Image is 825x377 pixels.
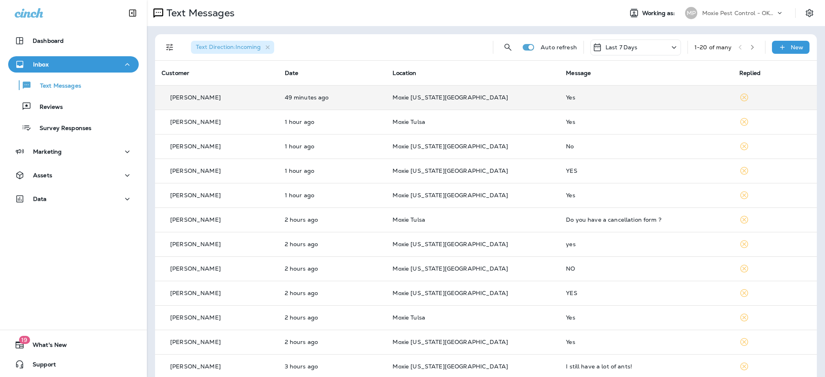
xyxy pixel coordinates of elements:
p: Sep 3, 2025 01:06 PM [285,216,380,223]
span: Moxie [US_STATE][GEOGRAPHIC_DATA] [393,363,508,370]
div: Do you have a cancellation form ? [566,216,726,223]
p: Sep 3, 2025 01:50 PM [285,119,380,125]
span: Replied [739,69,761,77]
div: Text Direction:Incoming [191,41,274,54]
span: Moxie [US_STATE][GEOGRAPHIC_DATA] [393,265,508,272]
p: Text Messages [163,7,235,19]
span: 19 [19,336,30,344]
div: YES [566,290,726,296]
p: Reviews [31,104,63,111]
p: New [791,44,803,51]
button: Data [8,191,139,207]
span: Moxie [US_STATE][GEOGRAPHIC_DATA] [393,289,508,297]
p: Survey Responses [31,125,91,132]
div: Yes [566,94,726,101]
p: Assets [33,172,52,179]
span: Date [285,69,299,77]
p: Sep 3, 2025 11:35 AM [285,363,380,370]
p: [PERSON_NAME] [170,192,221,198]
p: Last 7 Days [605,44,638,51]
p: Sep 3, 2025 12:48 PM [285,290,380,296]
div: Yes [566,119,726,125]
div: 1 - 20 of many [694,44,732,51]
div: MP [685,7,697,19]
div: No [566,143,726,150]
p: Sep 3, 2025 12:39 PM [285,314,380,321]
button: 19What's New [8,337,139,353]
p: Sep 3, 2025 01:01 PM [285,241,380,247]
div: Yes [566,339,726,345]
span: What's New [24,342,67,351]
p: [PERSON_NAME] [170,94,221,101]
p: [PERSON_NAME] [170,119,221,125]
p: Data [33,196,47,202]
p: Dashboard [33,37,64,44]
span: Moxie Tulsa [393,314,425,321]
p: Sep 3, 2025 01:32 PM [285,168,380,174]
span: Working as: [642,10,677,17]
span: Moxie [US_STATE][GEOGRAPHIC_DATA] [393,94,508,101]
span: Customer [162,69,189,77]
button: Settings [802,6,817,20]
p: Inbox [33,61,49,68]
p: Sep 3, 2025 12:35 PM [285,339,380,345]
div: Yes [566,192,726,198]
p: Text Messages [32,82,81,90]
span: Text Direction : Incoming [196,43,261,51]
p: Marketing [33,148,62,155]
p: Moxie Pest Control - OKC [GEOGRAPHIC_DATA] [702,10,776,16]
div: Yes [566,314,726,321]
span: Moxie [US_STATE][GEOGRAPHIC_DATA] [393,167,508,174]
button: Text Messages [8,77,139,94]
p: [PERSON_NAME] [170,143,221,150]
button: Assets [8,167,139,183]
div: I still have a lot of ants! [566,363,726,370]
button: Dashboard [8,33,139,49]
span: Moxie [US_STATE][GEOGRAPHIC_DATA] [393,338,508,346]
p: Sep 3, 2025 01:38 PM [285,143,380,150]
p: [PERSON_NAME] [170,216,221,223]
span: Moxie [US_STATE][GEOGRAPHIC_DATA] [393,143,508,150]
button: Reviews [8,98,139,115]
p: Auto refresh [541,44,577,51]
button: Search Messages [500,39,516,55]
span: Moxie Tulsa [393,118,425,126]
span: Location [393,69,416,77]
span: Support [24,361,56,371]
p: Sep 3, 2025 01:08 PM [285,192,380,198]
button: Filters [162,39,178,55]
p: [PERSON_NAME] [170,241,221,247]
p: [PERSON_NAME] [170,314,221,321]
button: Survey Responses [8,119,139,136]
p: Sep 3, 2025 12:49 PM [285,265,380,272]
span: Moxie [US_STATE][GEOGRAPHIC_DATA] [393,240,508,248]
p: [PERSON_NAME] [170,363,221,370]
span: Moxie [US_STATE][GEOGRAPHIC_DATA] [393,192,508,199]
button: Marketing [8,143,139,160]
div: NO [566,265,726,272]
p: [PERSON_NAME] [170,339,221,345]
button: Collapse Sidebar [121,5,144,21]
p: [PERSON_NAME] [170,265,221,272]
button: Support [8,356,139,373]
div: yes [566,241,726,247]
div: YES [566,168,726,174]
span: Moxie Tulsa [393,216,425,223]
span: Message [566,69,591,77]
button: Inbox [8,56,139,73]
p: [PERSON_NAME] [170,168,221,174]
p: [PERSON_NAME] [170,290,221,296]
p: Sep 3, 2025 02:17 PM [285,94,380,101]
